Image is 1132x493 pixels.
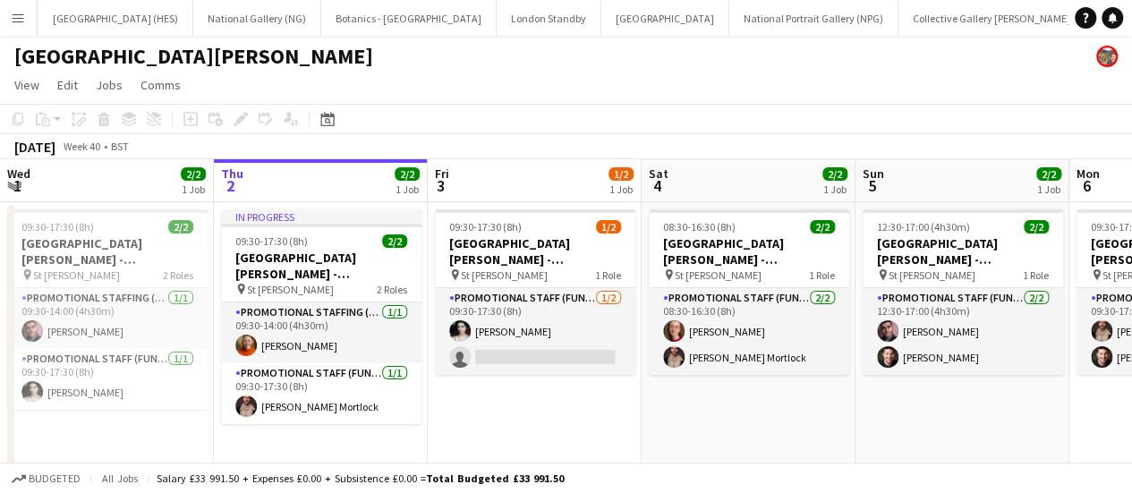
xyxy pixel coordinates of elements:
[889,268,975,282] span: St [PERSON_NAME]
[14,77,39,93] span: View
[59,140,104,153] span: Week 40
[182,183,205,196] div: 1 Job
[111,140,129,153] div: BST
[810,220,835,234] span: 2/2
[898,1,1085,36] button: Collective Gallery [PERSON_NAME]
[449,220,522,234] span: 09:30-17:30 (8h)
[21,220,94,234] span: 09:30-17:30 (8h)
[50,73,85,97] a: Edit
[7,235,208,268] h3: [GEOGRAPHIC_DATA][PERSON_NAME] - Fundraising
[461,268,548,282] span: St [PERSON_NAME]
[7,288,208,349] app-card-role: Promotional Staffing (Promotional Staff)1/109:30-14:00 (4h30m)[PERSON_NAME]
[1077,166,1100,182] span: Mon
[14,43,373,70] h1: [GEOGRAPHIC_DATA][PERSON_NAME]
[193,1,321,36] button: National Gallery (NG)
[181,167,206,181] span: 2/2
[7,73,47,97] a: View
[221,209,421,424] app-job-card: In progress09:30-17:30 (8h)2/2[GEOGRAPHIC_DATA][PERSON_NAME] - Fundraising St [PERSON_NAME]2 Role...
[9,469,83,489] button: Budgeted
[809,268,835,282] span: 1 Role
[432,175,449,196] span: 3
[1074,175,1100,196] span: 6
[860,175,884,196] span: 5
[98,472,141,485] span: All jobs
[221,302,421,363] app-card-role: Promotional Staffing (Promotional Staff)1/109:30-14:00 (4h30m)[PERSON_NAME]
[649,288,849,375] app-card-role: Promotional Staff (Fundraiser)2/208:30-16:30 (8h)[PERSON_NAME][PERSON_NAME] Mortlock
[426,472,564,485] span: Total Budgeted £33 991.50
[435,235,635,268] h3: [GEOGRAPHIC_DATA][PERSON_NAME] - Fundraising
[396,183,419,196] div: 1 Job
[140,77,181,93] span: Comms
[1096,46,1118,67] app-user-avatar: Alyce Paton
[649,209,849,375] app-job-card: 08:30-16:30 (8h)2/2[GEOGRAPHIC_DATA][PERSON_NAME] - Fundraising St [PERSON_NAME]1 RolePromotional...
[1037,183,1060,196] div: 1 Job
[1024,220,1049,234] span: 2/2
[823,183,847,196] div: 1 Job
[601,1,729,36] button: [GEOGRAPHIC_DATA]
[497,1,601,36] button: London Standby
[235,234,308,248] span: 09:30-17:30 (8h)
[382,234,407,248] span: 2/2
[247,283,334,296] span: St [PERSON_NAME]
[89,73,130,97] a: Jobs
[646,175,668,196] span: 4
[33,268,120,282] span: St [PERSON_NAME]
[221,166,243,182] span: Thu
[96,77,123,93] span: Jobs
[435,288,635,375] app-card-role: Promotional Staff (Fundraiser)1/209:30-17:30 (8h)[PERSON_NAME]
[321,1,497,36] button: Botanics - [GEOGRAPHIC_DATA]
[435,209,635,375] app-job-card: 09:30-17:30 (8h)1/2[GEOGRAPHIC_DATA][PERSON_NAME] - Fundraising St [PERSON_NAME]1 RolePromotional...
[377,283,407,296] span: 2 Roles
[4,175,30,196] span: 1
[1023,268,1049,282] span: 1 Role
[157,472,564,485] div: Salary £33 991.50 + Expenses £0.00 + Subsistence £0.00 =
[221,250,421,282] h3: [GEOGRAPHIC_DATA][PERSON_NAME] - Fundraising
[863,166,884,182] span: Sun
[133,73,188,97] a: Comms
[596,220,621,234] span: 1/2
[609,183,633,196] div: 1 Job
[675,268,762,282] span: St [PERSON_NAME]
[729,1,898,36] button: National Portrait Gallery (NPG)
[29,472,81,485] span: Budgeted
[822,167,847,181] span: 2/2
[395,167,420,181] span: 2/2
[218,175,243,196] span: 2
[1036,167,1061,181] span: 2/2
[863,235,1063,268] h3: [GEOGRAPHIC_DATA][PERSON_NAME] - Fundraising
[7,166,30,182] span: Wed
[663,220,736,234] span: 08:30-16:30 (8h)
[649,235,849,268] h3: [GEOGRAPHIC_DATA][PERSON_NAME] - Fundraising
[877,220,970,234] span: 12:30-17:00 (4h30m)
[38,1,193,36] button: [GEOGRAPHIC_DATA] (HES)
[14,138,55,156] div: [DATE]
[163,268,193,282] span: 2 Roles
[609,167,634,181] span: 1/2
[7,209,208,410] app-job-card: 09:30-17:30 (8h)2/2[GEOGRAPHIC_DATA][PERSON_NAME] - Fundraising St [PERSON_NAME]2 RolesPromotiona...
[863,209,1063,375] app-job-card: 12:30-17:00 (4h30m)2/2[GEOGRAPHIC_DATA][PERSON_NAME] - Fundraising St [PERSON_NAME]1 RolePromotio...
[595,268,621,282] span: 1 Role
[57,77,78,93] span: Edit
[221,209,421,224] div: In progress
[221,363,421,424] app-card-role: Promotional Staff (Fundraiser)1/109:30-17:30 (8h)[PERSON_NAME] Mortlock
[7,349,208,410] app-card-role: Promotional Staff (Fundraiser)1/109:30-17:30 (8h)[PERSON_NAME]
[435,166,449,182] span: Fri
[168,220,193,234] span: 2/2
[863,288,1063,375] app-card-role: Promotional Staff (Fundraiser)2/212:30-17:00 (4h30m)[PERSON_NAME][PERSON_NAME]
[649,166,668,182] span: Sat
